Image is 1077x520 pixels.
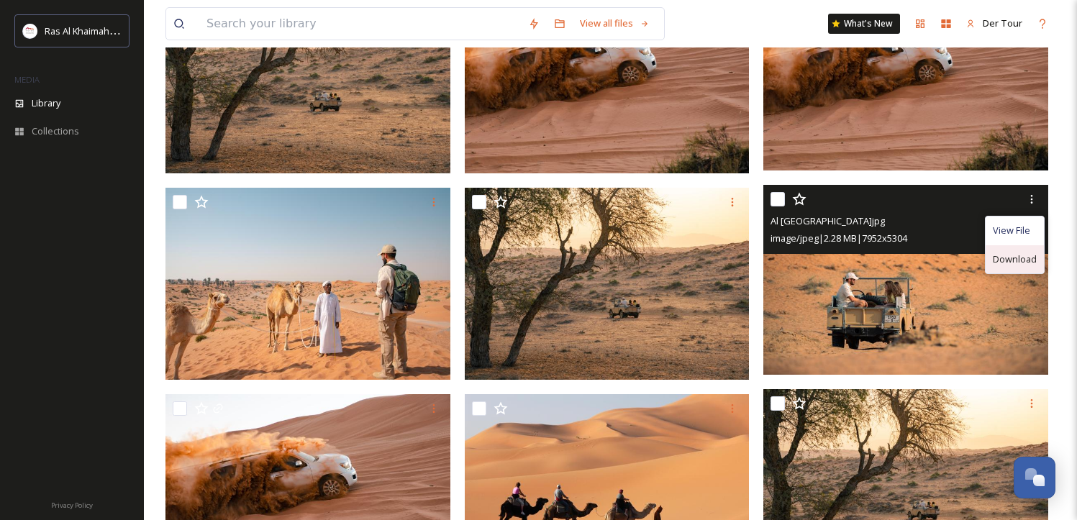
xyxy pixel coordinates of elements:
[828,14,900,34] a: What's New
[1014,457,1055,498] button: Open Chat
[959,9,1030,37] a: Der Tour
[14,74,40,85] span: MEDIA
[763,185,1048,375] img: Al Wadi Desert.jpg
[32,96,60,110] span: Library
[993,224,1030,237] span: View File
[45,24,248,37] span: Ras Al Khaimah Tourism Development Authority
[993,252,1037,266] span: Download
[573,9,657,37] a: View all files
[23,24,37,38] img: Logo_RAKTDA_RGB-01.png
[51,496,93,513] a: Privacy Policy
[771,232,907,245] span: image/jpeg | 2.28 MB | 7952 x 5304
[199,8,521,40] input: Search your library
[771,214,885,227] span: Al [GEOGRAPHIC_DATA]jpg
[32,124,79,138] span: Collections
[51,501,93,510] span: Privacy Policy
[465,188,753,380] img: Al Wadi desert.jpg
[983,17,1022,29] span: Der Tour
[165,188,454,380] img: Ras Al Khaimah desert.jpg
